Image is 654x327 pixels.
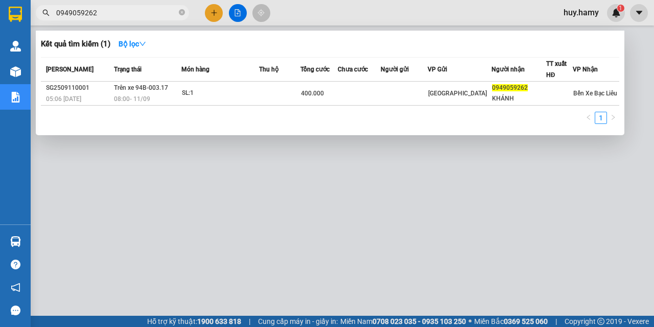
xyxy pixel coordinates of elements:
span: VP Nhận [573,66,598,73]
span: right [610,114,616,120]
li: 1 [595,112,607,124]
span: message [11,306,20,315]
img: logo-vxr [9,7,22,22]
span: Bến Xe Bạc Liêu [573,90,617,97]
a: 1 [595,112,606,123]
span: Trên xe 94B-003.17 [114,84,168,91]
strong: Bộ lọc [119,40,146,48]
span: Tổng cước [300,66,330,73]
span: Trạng thái [114,66,142,73]
img: warehouse-icon [10,66,21,77]
span: Chưa cước [338,66,368,73]
img: warehouse-icon [10,236,21,247]
span: left [586,114,592,120]
span: close-circle [179,8,185,18]
span: down [139,40,146,47]
span: Món hàng [181,66,209,73]
span: [GEOGRAPHIC_DATA] [428,90,487,97]
span: Người nhận [492,66,525,73]
div: SL: 1 [182,88,259,99]
span: VP Gửi [428,66,447,73]
input: Tìm tên, số ĐT hoặc mã đơn [56,7,177,18]
span: 08:00 - 11/09 [114,95,150,103]
span: notification [11,283,20,292]
button: right [607,112,619,124]
li: Next Page [607,112,619,124]
img: warehouse-icon [10,41,21,52]
span: [PERSON_NAME] [46,66,94,73]
img: solution-icon [10,92,21,103]
span: TT xuất HĐ [546,60,567,79]
button: left [582,112,595,124]
div: SG2509110001 [46,83,111,93]
span: question-circle [11,260,20,269]
h3: Kết quả tìm kiếm ( 1 ) [41,39,110,49]
div: KHÁNH [492,93,546,104]
span: search [42,9,50,16]
li: Previous Page [582,112,595,124]
button: Bộ lọcdown [110,36,154,52]
span: close-circle [179,9,185,15]
span: Thu hộ [259,66,278,73]
span: 05:06 [DATE] [46,95,81,103]
span: 0949059262 [492,84,528,91]
span: 400.000 [301,90,324,97]
span: Người gửi [381,66,409,73]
